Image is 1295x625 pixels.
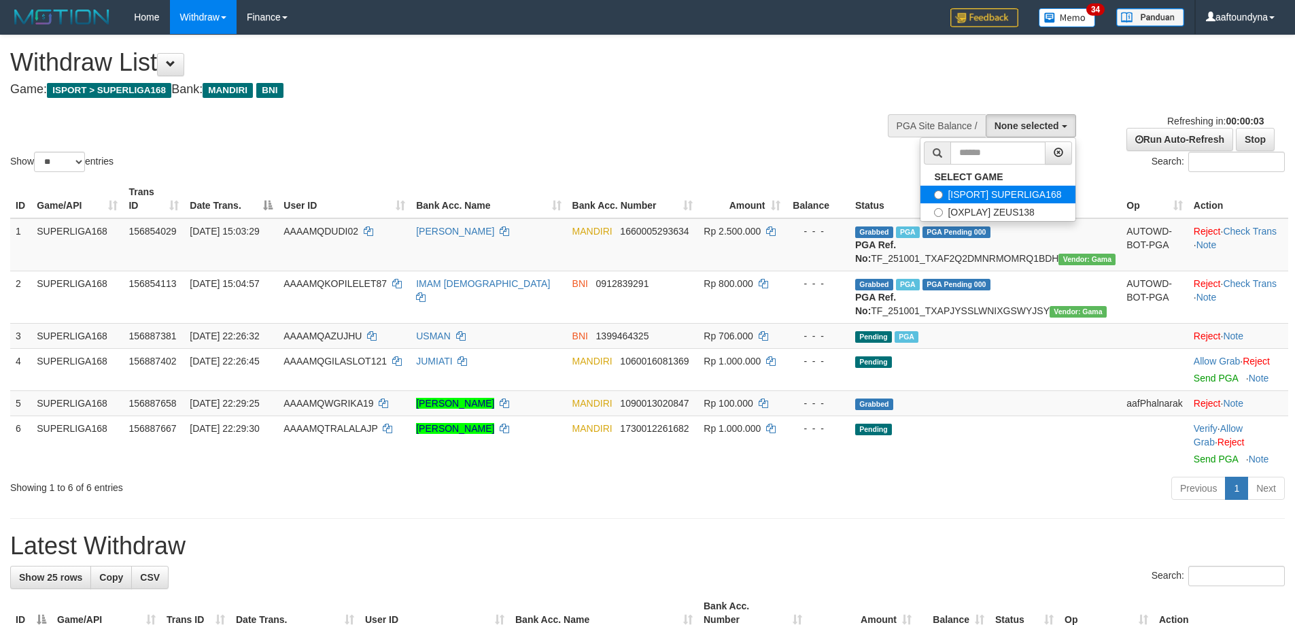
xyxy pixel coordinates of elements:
span: None selected [995,120,1059,131]
span: Marked by aafchhiseyha [896,279,920,290]
img: MOTION_logo.png [10,7,114,27]
span: Copy 1399464325 to clipboard [596,331,649,341]
span: Rp 1.000.000 [704,356,761,367]
div: - - - [791,277,844,290]
a: [PERSON_NAME] [416,398,494,409]
th: Bank Acc. Name: activate to sort column ascending [411,180,566,218]
td: AUTOWD-BOT-PGA [1121,218,1188,271]
div: Showing 1 to 6 of 6 entries [10,475,530,494]
span: PGA Pending [922,226,990,238]
th: Trans ID: activate to sort column ascending [123,180,184,218]
th: Status [850,180,1121,218]
span: Copy 0912839291 to clipboard [596,278,649,289]
span: Refreshing in: [1167,116,1264,126]
a: Note [1223,398,1243,409]
span: 156887402 [128,356,176,367]
a: Note [1249,454,1269,464]
td: · [1188,348,1288,390]
span: [DATE] 22:29:30 [190,423,259,434]
a: Note [1223,331,1243,341]
a: [PERSON_NAME] [416,226,494,237]
span: MANDIRI [203,83,253,98]
th: Action [1188,180,1288,218]
span: Marked by aafsoycanthlai [896,226,920,238]
td: SUPERLIGA168 [31,218,123,271]
a: Reject [1243,356,1270,367]
a: Send PGA [1194,454,1238,464]
select: Showentries [34,152,85,172]
span: [DATE] 22:26:45 [190,356,259,367]
td: SUPERLIGA168 [31,348,123,390]
a: Next [1247,477,1285,500]
span: MANDIRI [572,356,612,367]
th: Game/API: activate to sort column ascending [31,180,123,218]
span: Show 25 rows [19,572,82,583]
label: [ISPORT] SUPERLIGA168 [920,186,1075,203]
span: Copy 1730012261682 to clipboard [620,423,689,434]
span: Rp 1.000.000 [704,423,761,434]
label: Search: [1152,152,1285,172]
span: 34 [1086,3,1105,16]
a: Copy [90,566,132,589]
div: PGA Site Balance / [888,114,986,137]
span: Rp 2.500.000 [704,226,761,237]
h1: Latest Withdraw [10,533,1285,560]
span: Rp 100.000 [704,398,753,409]
span: Copy [99,572,123,583]
span: · [1194,423,1243,447]
span: MANDIRI [572,226,612,237]
span: AAAAMQDUDI02 [283,226,358,237]
td: SUPERLIGA168 [31,323,123,348]
span: ISPORT > SUPERLIGA168 [47,83,171,98]
input: [OXPLAY] ZEUS138 [934,208,943,217]
span: AAAAMQAZUJHU [283,331,362,341]
span: AAAAMQTRALALAJP [283,423,377,434]
div: - - - [791,422,844,435]
div: - - - [791,354,844,368]
td: SUPERLIGA168 [31,416,123,471]
span: [DATE] 22:29:25 [190,398,259,409]
span: Pending [855,331,892,343]
a: Reject [1194,278,1221,289]
span: 156854113 [128,278,176,289]
span: 156887658 [128,398,176,409]
a: Reject [1218,437,1245,447]
input: Search: [1188,566,1285,586]
a: Previous [1171,477,1226,500]
span: Grabbed [855,226,893,238]
a: Note [1249,373,1269,384]
span: 156854029 [128,226,176,237]
span: Pending [855,424,892,435]
a: Send PGA [1194,373,1238,384]
span: BNI [256,83,283,98]
span: [DATE] 15:03:29 [190,226,259,237]
td: 2 [10,271,31,323]
span: MANDIRI [572,398,612,409]
h4: Game: Bank: [10,83,850,97]
a: Check Trans [1223,226,1277,237]
td: · · [1188,416,1288,471]
b: PGA Ref. No: [855,239,896,264]
td: 3 [10,323,31,348]
span: MANDIRI [572,423,612,434]
a: Check Trans [1223,278,1277,289]
th: ID [10,180,31,218]
td: · [1188,323,1288,348]
span: 156887667 [128,423,176,434]
th: Bank Acc. Number: activate to sort column ascending [567,180,699,218]
div: - - - [791,396,844,410]
img: panduan.png [1116,8,1184,27]
a: IMAM [DEMOGRAPHIC_DATA] [416,278,550,289]
a: Allow Grab [1194,423,1243,447]
strong: 00:00:03 [1226,116,1264,126]
th: Amount: activate to sort column ascending [698,180,785,218]
th: Date Trans.: activate to sort column descending [184,180,278,218]
td: 6 [10,416,31,471]
a: CSV [131,566,169,589]
span: Pending [855,356,892,368]
th: User ID: activate to sort column ascending [278,180,411,218]
span: Vendor URL: https://trx31.1velocity.biz [1050,306,1107,318]
b: SELECT GAME [934,171,1003,182]
span: Rp 706.000 [704,331,753,341]
td: · [1188,390,1288,416]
